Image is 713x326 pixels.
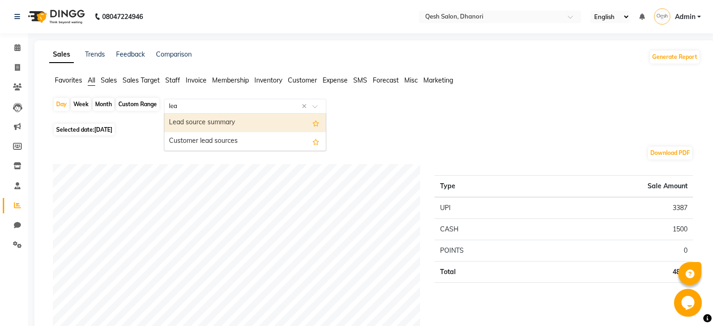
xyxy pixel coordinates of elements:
span: Invoice [186,76,207,84]
button: Generate Report [650,51,700,64]
td: UPI [434,197,539,219]
span: Membership [212,76,249,84]
iframe: chat widget [674,289,704,317]
ng-dropdown-panel: Options list [164,113,326,151]
button: Download PDF [648,147,692,160]
td: 4887 [539,262,693,283]
div: Lead source summary [164,114,326,132]
span: Clear all [302,102,310,111]
span: Inventory [254,76,282,84]
b: 08047224946 [102,4,143,30]
a: Sales [49,46,74,63]
span: Forecast [373,76,399,84]
a: Trends [85,50,105,58]
div: Customer lead sources [164,132,326,151]
span: Add this report to Favorites List [312,136,319,147]
span: Sales Target [123,76,160,84]
div: Month [93,98,114,111]
td: 3387 [539,197,693,219]
td: POINTS [434,240,539,262]
span: Customer [288,76,317,84]
span: SMS [353,76,367,84]
div: Custom Range [116,98,159,111]
span: Admin [675,12,695,22]
div: Week [71,98,91,111]
span: Misc [404,76,418,84]
th: Sale Amount [539,176,693,198]
a: Comparison [156,50,192,58]
span: Selected date: [54,124,115,135]
span: Add this report to Favorites List [312,117,319,128]
span: Sales [101,76,117,84]
td: 1500 [539,219,693,240]
span: Staff [165,76,180,84]
span: [DATE] [94,126,112,133]
span: Favorites [55,76,82,84]
a: Feedback [116,50,145,58]
td: Total [434,262,539,283]
img: Admin [654,8,670,25]
th: Type [434,176,539,198]
img: logo [24,4,87,30]
span: Marketing [423,76,453,84]
div: Day [54,98,69,111]
td: 0 [539,240,693,262]
td: CASH [434,219,539,240]
span: Expense [323,76,348,84]
span: All [88,76,95,84]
